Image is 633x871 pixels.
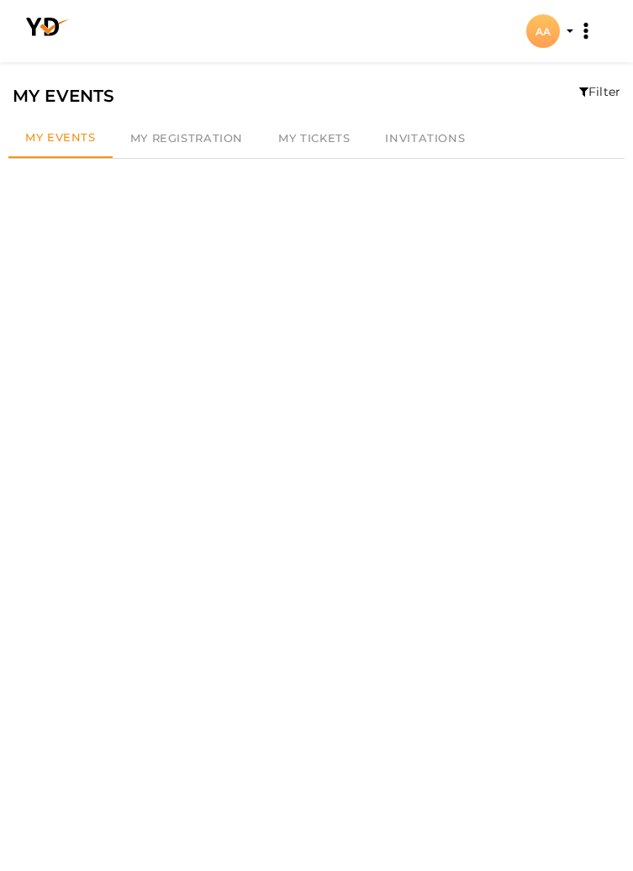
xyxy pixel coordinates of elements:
[113,119,261,158] a: My Registration
[526,14,560,48] div: AA
[13,83,620,108] div: MY EVENTS
[526,25,560,38] profile-pic: AA
[261,119,367,158] a: My Tickets
[8,119,113,159] a: My Events
[385,131,465,145] span: Invitations
[278,131,350,145] span: My Tickets
[25,130,96,144] span: My Events
[367,119,483,158] a: Invitations
[130,131,243,145] span: My Registration
[521,13,565,49] button: AA
[579,83,620,100] div: Filter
